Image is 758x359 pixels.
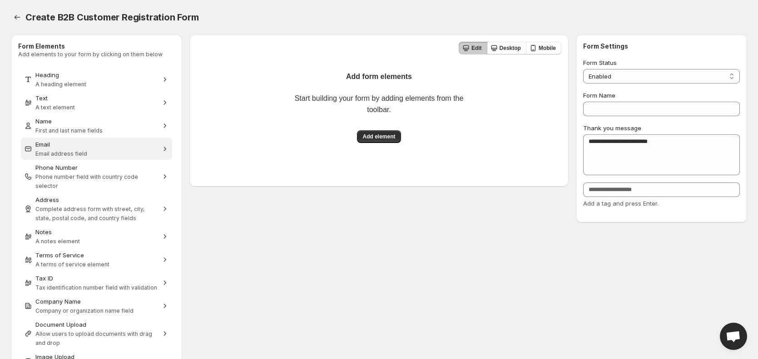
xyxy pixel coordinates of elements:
span: A text element [35,104,75,111]
p: Add form elements [288,71,470,83]
span: Phone number field with country code selector [35,173,138,189]
div: Terms of Service [35,251,158,260]
p: Add elements to your form by clicking on them below [18,51,175,58]
span: Add element [362,133,395,140]
h2: Form Settings [583,42,740,51]
span: Company or organization name field [35,307,134,314]
button: Back [11,11,24,24]
div: Name [35,117,158,126]
span: Form Name [583,92,615,99]
span: First and last name fields [35,127,103,134]
span: A heading element [35,81,86,88]
span: A notes element [35,238,80,245]
span: Allow users to upload documents with drag and drop [35,330,152,346]
div: Document Upload [35,320,158,329]
span: Edit [471,44,482,52]
div: Tax ID [35,274,158,283]
div: Phone Number [35,163,158,172]
h2: Form Elements [18,42,175,51]
span: Add a tag and press Enter. [583,200,659,207]
p: Start building your form by adding elements from the toolbar. [288,93,470,116]
div: Notes [35,227,158,236]
div: Text [35,93,158,103]
div: Email [35,140,158,149]
div: Heading [35,70,158,79]
span: Form Status [583,59,617,66]
button: Edit [459,42,487,54]
span: Complete address form with street, city, state, postal code, and country fields [35,206,145,221]
div: Address [35,195,158,204]
button: Desktop [487,42,526,54]
span: A terms of service element [35,261,109,268]
span: Desktop [500,44,521,52]
button: Mobile [526,42,561,54]
div: Open chat [720,323,747,350]
span: Thank you message [583,124,641,132]
div: Company Name [35,297,158,306]
span: Email address field [35,150,87,157]
span: Create B2B Customer Registration Form [25,12,199,23]
span: Tax identification number field with validation [35,284,157,291]
button: Add element [357,130,401,143]
span: Mobile [539,44,556,52]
